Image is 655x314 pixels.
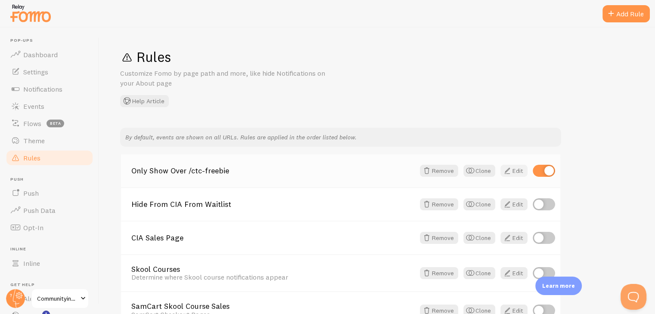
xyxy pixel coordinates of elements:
[5,255,94,272] a: Inline
[10,246,94,252] span: Inline
[5,202,94,219] a: Push Data
[420,165,458,177] button: Remove
[5,219,94,236] a: Opt-In
[535,277,582,295] div: Learn more
[23,50,58,59] span: Dashboard
[500,198,528,210] a: Edit
[5,185,94,202] a: Push
[125,133,556,142] p: By default, events are shown on all URLs. Rules are applied in the order listed below.
[23,206,56,215] span: Push Data
[23,136,45,145] span: Theme
[23,85,62,93] span: Notifications
[23,154,40,162] span: Rules
[463,232,495,244] button: Clone
[5,115,94,132] a: Flows beta
[5,63,94,80] a: Settings
[23,259,40,268] span: Inline
[500,165,528,177] a: Edit
[23,102,44,111] span: Events
[120,95,169,107] button: Help Article
[420,198,458,210] button: Remove
[131,273,415,281] div: Determine where Skool course notifications appear
[10,177,94,182] span: Push
[5,149,94,166] a: Rules
[131,167,415,175] a: Only Show Over /ctc-freebie
[10,38,94,43] span: Pop-ups
[23,68,48,76] span: Settings
[120,48,634,66] h1: Rules
[500,232,528,244] a: Edit
[5,46,94,63] a: Dashboard
[10,282,94,288] span: Get Help
[131,234,415,242] a: CIA Sales Page
[542,282,575,290] p: Learn more
[5,132,94,149] a: Theme
[131,302,415,310] a: SamCart Skool Course Sales
[9,2,52,24] img: fomo-relay-logo-orange.svg
[23,189,39,197] span: Push
[120,68,327,88] p: Customize Fomo by page path and more, like hide Notifications on your About page
[131,265,415,273] a: Skool Courses
[23,119,41,128] span: Flows
[131,200,415,208] a: Hide From CIA From Waitlist
[5,80,94,98] a: Notifications
[420,232,458,244] button: Remove
[31,288,89,309] a: Communityinfluencer
[500,267,528,279] a: Edit
[420,267,458,279] button: Remove
[463,267,495,279] button: Clone
[23,223,43,232] span: Opt-In
[37,293,78,304] span: Communityinfluencer
[5,98,94,115] a: Events
[621,284,646,310] iframe: Help Scout Beacon - Open
[463,198,495,210] button: Clone
[463,165,495,177] button: Clone
[47,120,64,127] span: beta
